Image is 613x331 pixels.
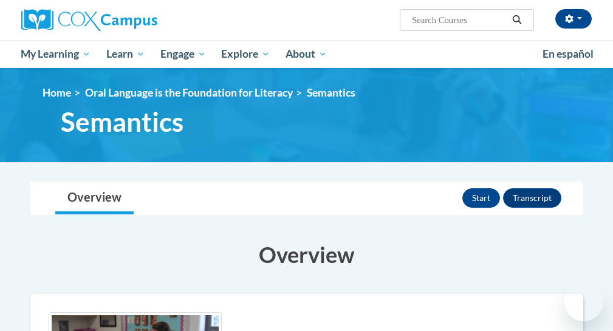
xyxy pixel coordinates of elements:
[555,9,592,29] button: Account Settings
[21,9,157,31] img: Cox Campus
[98,40,152,68] a: Learn
[508,13,526,27] button: Search
[152,40,214,68] a: Engage
[160,47,206,61] span: Engage
[462,188,500,208] button: Start
[21,9,199,31] a: Cox Campus
[213,40,278,68] a: Explore
[55,182,134,214] a: Overview
[411,13,508,27] input: Search Courses
[30,239,583,270] h3: Overview
[21,47,91,61] span: My Learning
[278,40,335,68] a: About
[503,188,561,208] button: Transcript
[286,47,327,61] span: About
[564,282,603,321] iframe: Button to launch messaging window
[13,40,99,68] a: My Learning
[307,86,355,99] span: Semantics
[221,47,270,61] span: Explore
[535,41,601,67] a: En español
[106,47,145,61] span: Learn
[543,47,594,60] span: En español
[43,86,71,99] a: Home
[12,40,601,68] div: Main menu
[61,106,183,138] span: Semantics
[85,86,293,99] a: Oral Language is the Foundation for Literacy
